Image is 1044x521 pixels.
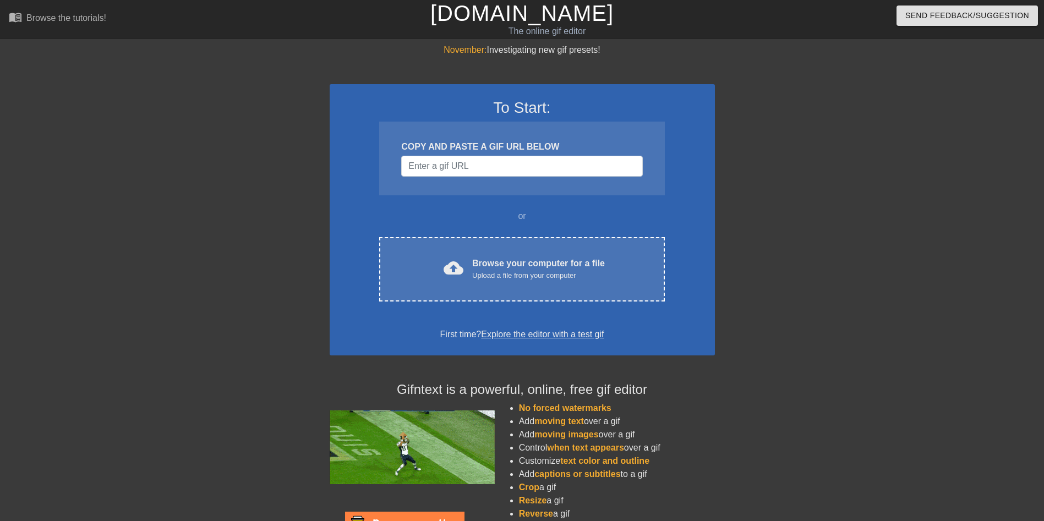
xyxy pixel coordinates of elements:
[534,416,584,426] span: moving text
[519,441,715,454] li: Control over a gif
[430,1,614,25] a: [DOMAIN_NAME]
[472,257,605,281] div: Browse your computer for a file
[330,382,715,398] h4: Gifntext is a powerful, online, free gif editor
[26,13,106,23] div: Browse the tutorials!
[9,10,106,28] a: Browse the tutorials!
[9,10,22,24] span: menu_book
[330,43,715,57] div: Investigating new gif presets!
[353,25,740,38] div: The online gif editor
[344,328,701,341] div: First time?
[897,6,1038,26] button: Send Feedback/Suggestion
[519,509,553,518] span: Reverse
[534,469,620,479] span: captions or subtitles
[519,454,715,468] li: Customize
[401,140,642,153] div: COPY AND PASTE A GIF URL BELOW
[358,210,686,223] div: or
[534,430,598,439] span: moving images
[905,9,1029,23] span: Send Feedback/Suggestion
[519,415,715,428] li: Add over a gif
[519,428,715,441] li: Add over a gif
[330,410,495,484] img: football_small.gif
[472,270,605,281] div: Upload a file from your computer
[519,482,539,492] span: Crop
[481,330,604,339] a: Explore the editor with a test gif
[401,156,642,177] input: Username
[560,456,649,465] span: text color and outline
[444,258,463,278] span: cloud_upload
[519,481,715,494] li: a gif
[519,507,715,520] li: a gif
[519,494,715,507] li: a gif
[519,468,715,481] li: Add to a gif
[344,98,701,117] h3: To Start:
[519,496,547,505] span: Resize
[519,403,611,413] span: No forced watermarks
[547,443,624,452] span: when text appears
[444,45,487,54] span: November:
